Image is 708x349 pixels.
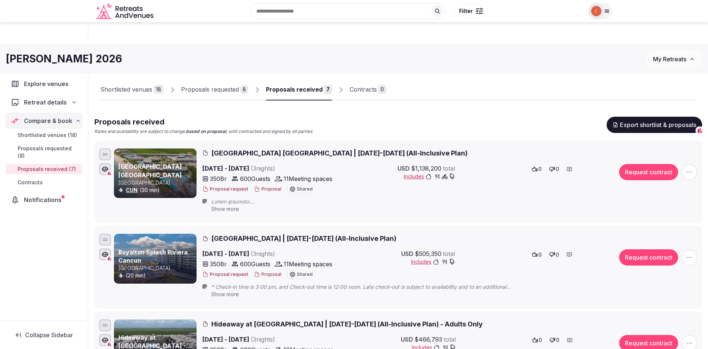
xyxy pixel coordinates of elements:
[211,206,239,212] span: Show more
[186,129,226,134] strong: based on proposal
[350,85,377,94] div: Contracts
[154,85,163,94] div: 18
[401,335,413,344] span: USD
[556,336,559,344] span: 0
[24,98,67,107] span: Retreat details
[126,187,138,193] a: CUN
[378,85,386,94] div: 0
[539,336,542,344] span: 0
[530,164,544,174] button: 0
[210,260,227,268] span: 350 Br
[18,145,79,160] span: Proposals requested (8)
[202,335,333,344] span: [DATE] - [DATE]
[443,249,455,258] span: total
[297,187,313,191] span: Shared
[411,164,441,173] span: $1,138,200
[94,117,312,127] h2: Proposals received
[547,164,561,174] button: 0
[324,85,332,94] div: 7
[251,250,275,257] span: ( 3 night s )
[96,3,155,20] svg: Retreats and Venues company logo
[6,143,82,161] a: Proposals requested (8)
[415,249,441,258] span: $505,350
[6,327,82,343] button: Collapse Sidebar
[619,249,678,266] button: Request contract
[556,251,559,259] span: 0
[254,271,281,278] button: Proposal
[284,174,332,183] span: 11 Meeting spaces
[211,148,468,158] span: [GEOGRAPHIC_DATA] [GEOGRAPHIC_DATA] | [DATE]-[DATE] (All-Inclusive Plan)
[100,79,163,100] a: Shortlisted venues18
[100,85,152,94] div: Shortlisted venues
[211,291,239,297] span: Show more
[653,55,686,63] span: My Retreats
[398,164,410,173] span: USD
[411,258,455,266] button: Includes
[24,116,72,125] span: Compare & book
[607,117,702,133] button: Export shortlist & proposals
[25,331,73,339] span: Collapse Sidebar
[444,335,456,344] span: total
[619,164,678,180] button: Request contract
[266,79,332,100] a: Proposals received7
[181,85,239,94] div: Proposals requested
[530,249,544,260] button: 0
[350,79,386,100] a: Contracts0
[118,272,195,279] div: (20 min)
[24,79,72,88] span: Explore venues
[211,198,533,205] span: Lorem ipsumdo: * Sitame Consectet Adi. Elitsed doei t/ incidi utla. Etdolor. Magnaal Enimad mi Ve...
[454,4,488,18] button: Filter
[210,174,227,183] span: 350 Br
[538,165,542,173] span: 0
[6,52,122,66] h1: [PERSON_NAME] 2026
[118,187,195,194] div: (30 min)
[646,50,702,68] button: My Retreats
[266,85,323,94] div: Proposals received
[202,164,332,173] span: [DATE] - [DATE]
[530,335,544,345] button: 0
[6,192,82,208] a: Notifications
[6,130,82,140] a: Shortlisted venues (18)
[547,249,561,260] button: 0
[254,186,281,192] button: Proposal
[401,249,413,258] span: USD
[94,129,312,135] p: Rates and availability are subject to change, , until contracted and signed by all parties
[284,260,332,268] span: 11 Meeting spaces
[591,6,601,16] img: Catalina
[404,173,455,180] button: Includes
[118,179,195,187] p: [GEOGRAPHIC_DATA]
[211,234,396,243] span: [GEOGRAPHIC_DATA] | [DATE]-[DATE] (All-Inclusive Plan)
[18,179,43,186] span: Contracts
[538,251,542,259] span: 0
[118,264,195,272] p: [GEOGRAPHIC_DATA]
[547,335,562,345] button: 0
[459,7,473,15] span: Filter
[414,335,442,344] span: $466,793
[6,76,82,92] a: Explore venues
[6,177,82,188] a: Contracts
[202,271,248,278] button: Proposal request
[118,249,188,264] a: Royalton Splash Riviera Cancun
[556,165,559,173] span: 0
[211,319,483,329] span: Hideaway at [GEOGRAPHIC_DATA] | [DATE]-[DATE] (All-Inclusive Plan) - Adults Only
[118,163,182,178] a: [GEOGRAPHIC_DATA] [GEOGRAPHIC_DATA]
[18,131,77,139] span: Shortlisted venues (18)
[96,3,155,20] a: Visit the homepage
[251,336,275,343] span: ( 3 night s )
[443,164,455,173] span: total
[240,174,270,183] span: 600 Guests
[202,249,332,258] span: [DATE] - [DATE]
[251,165,275,172] span: ( 3 night s )
[6,164,82,174] a: Proposals received (7)
[240,260,270,268] span: 600 Guests
[24,195,65,204] span: Notifications
[240,85,248,94] div: 8
[211,283,533,291] span: * Check-in time is 3:00 pm, and Check-out time is 12:00 noon. Late check-out is subject to availa...
[181,79,248,100] a: Proposals requested8
[202,186,248,192] button: Proposal request
[126,187,138,194] button: CUN
[297,272,313,277] span: Shared
[18,165,76,173] span: Proposals received (7)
